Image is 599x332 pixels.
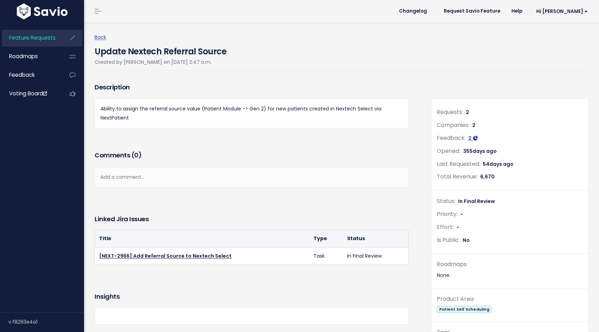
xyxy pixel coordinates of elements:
[437,197,455,205] span: Status:
[99,252,232,259] a: [NEXT-2966] Add Referral Source to Nextech Select
[437,134,466,142] span: Feedback:
[437,210,457,218] span: Priority:
[95,82,409,92] h3: Description
[95,167,409,188] div: Add a comment...
[472,122,475,129] span: 2
[343,247,408,265] td: In Final Review
[2,67,58,83] a: Feedback
[9,53,38,60] span: Roadmaps
[437,223,454,231] span: Effort:
[9,34,56,41] span: Feature Requests
[437,236,460,244] span: Is Public:
[536,9,588,14] span: Hi [PERSON_NAME]
[309,247,343,265] td: Task
[437,147,460,155] span: Opened:
[2,30,58,46] a: Feature Requests
[437,306,491,313] span: Patient Self Scheduling
[101,104,403,122] p: Ability to assign the referral source value (Patient Module -> Gen 2) for new patients created in...
[343,230,408,248] th: Status
[8,313,84,331] div: v.f8293e4a1
[463,148,497,155] span: 355
[15,4,69,19] img: logo-white.9d6f32f41409.svg
[437,121,469,129] span: Companies:
[456,224,459,231] span: -
[9,71,35,79] span: Feedback
[528,6,593,17] a: Hi [PERSON_NAME]
[9,90,47,97] span: Voting Board
[134,151,138,160] span: 0
[437,271,583,280] div: None.
[468,135,471,142] span: 2
[309,230,343,248] th: Type
[458,198,495,205] span: In Final Review
[437,160,480,168] span: Last Requested:
[95,230,309,248] th: Title
[95,34,106,41] a: Back
[399,9,427,14] span: Changelog
[473,148,497,155] span: days ago
[460,211,463,218] span: -
[468,135,478,142] a: 2
[466,109,469,116] span: 2
[95,214,149,224] h3: Linked Jira issues
[95,42,226,58] h4: Update Nextech Referral Source
[489,161,514,168] span: days ago
[437,294,583,304] div: Product Area
[437,108,463,116] span: Requests:
[2,48,58,65] a: Roadmaps
[95,150,409,160] h3: Comments ( )
[95,292,119,301] h3: Insights
[438,6,506,16] a: Request Savio Feature
[2,86,58,102] a: Voting Board
[506,6,528,16] a: Help
[95,59,212,66] span: Created by [PERSON_NAME] on [DATE] 2:47 a.m.
[463,237,470,244] span: No
[483,161,514,168] span: 54
[437,172,477,181] span: Total Revenue:
[480,173,495,180] span: 6,670
[437,259,583,270] div: Roadmaps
